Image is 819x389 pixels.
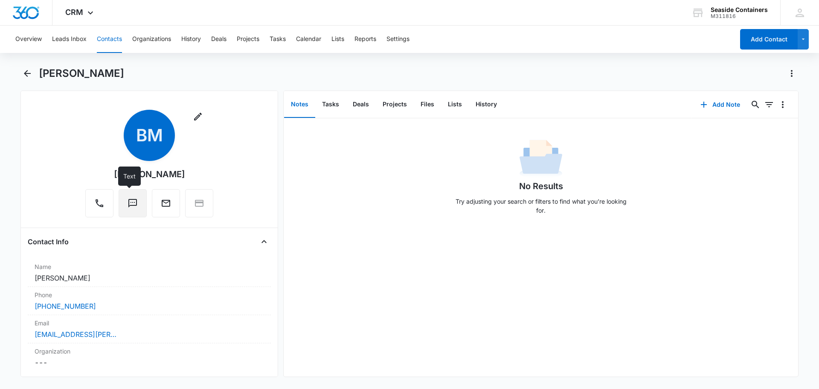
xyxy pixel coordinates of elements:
[519,180,563,193] h1: No Results
[35,273,264,283] dd: [PERSON_NAME]
[15,26,42,53] button: Overview
[35,347,264,356] label: Organization
[776,98,790,111] button: Overflow Menu
[20,67,34,80] button: Back
[451,197,630,215] p: Try adjusting your search or filters to find what you’re looking for.
[346,91,376,118] button: Deals
[181,26,201,53] button: History
[152,202,180,210] a: Email
[28,259,271,287] div: Name[PERSON_NAME]
[35,357,264,368] dd: ---
[414,91,441,118] button: Files
[692,94,749,115] button: Add Note
[28,343,271,371] div: Organization---
[711,13,768,19] div: account id
[386,26,409,53] button: Settings
[762,98,776,111] button: Filters
[237,26,259,53] button: Projects
[52,26,87,53] button: Leads Inbox
[315,91,346,118] button: Tasks
[35,319,264,328] label: Email
[331,26,344,53] button: Lists
[35,290,264,299] label: Phone
[749,98,762,111] button: Search...
[35,301,96,311] a: [PHONE_NUMBER]
[740,29,798,50] button: Add Contact
[119,189,147,217] button: Text
[211,26,227,53] button: Deals
[35,374,264,383] label: Address
[124,110,175,161] span: BM
[520,137,562,180] img: No Data
[376,91,414,118] button: Projects
[85,189,113,217] button: Call
[284,91,315,118] button: Notes
[65,8,83,17] span: CRM
[441,91,469,118] button: Lists
[711,6,768,13] div: account name
[270,26,286,53] button: Tasks
[39,67,124,80] h1: [PERSON_NAME]
[118,167,141,186] div: Text
[28,237,69,247] h4: Contact Info
[28,287,271,315] div: Phone[PHONE_NUMBER]
[85,202,113,210] a: Call
[35,329,120,339] a: [EMAIL_ADDRESS][PERSON_NAME][DOMAIN_NAME]
[35,262,264,271] label: Name
[28,315,271,343] div: Email[EMAIL_ADDRESS][PERSON_NAME][DOMAIN_NAME]
[119,202,147,210] a: Text
[469,91,504,118] button: History
[257,235,271,249] button: Close
[296,26,321,53] button: Calendar
[354,26,376,53] button: Reports
[785,67,799,80] button: Actions
[152,189,180,217] button: Email
[97,26,122,53] button: Contacts
[114,168,185,181] div: [PERSON_NAME]
[132,26,171,53] button: Organizations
